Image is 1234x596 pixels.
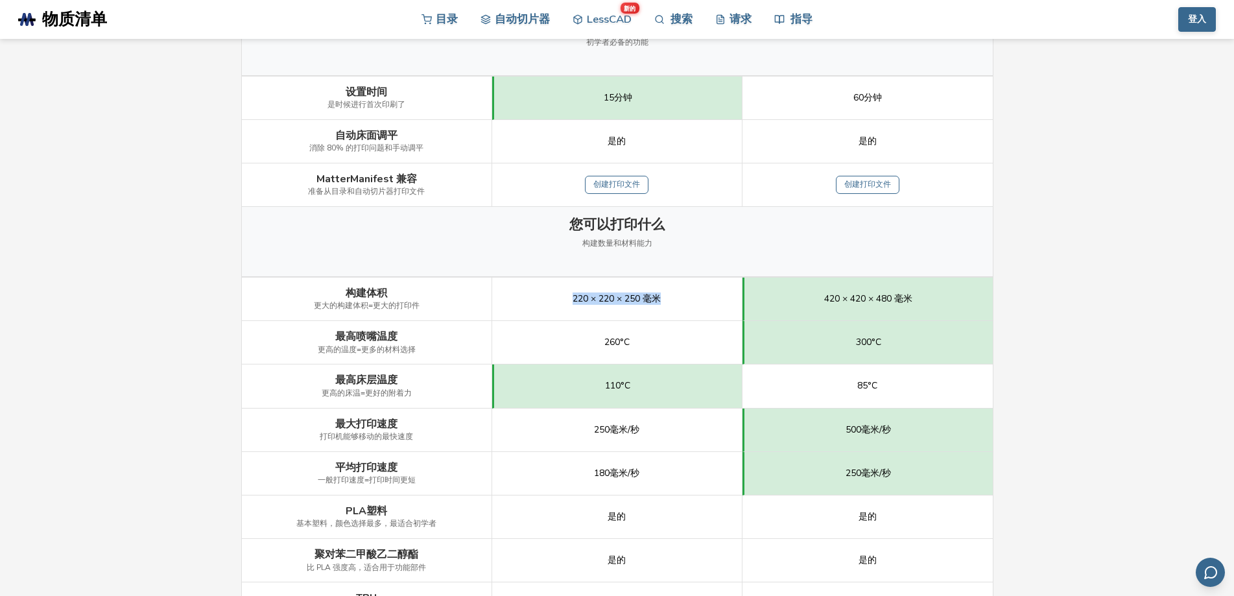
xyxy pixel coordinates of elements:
font: 自动切片器 [495,12,550,27]
font: 是的 [859,135,877,147]
font: 85°C [857,379,877,392]
a: 创建打印文件 [585,176,648,194]
font: 初学者必备的功能 [586,37,648,47]
font: LessCAD [587,12,632,27]
font: 构建体积 [346,286,387,300]
font: 更高的床温=更好的附着力 [322,388,412,398]
font: 构建数量和材料能力 [582,238,652,248]
font: 最大打印速度 [335,417,397,431]
font: MatterManifest 兼容 [316,172,417,186]
font: 300°C [856,336,881,348]
font: 自动床面调平 [335,128,397,143]
font: 打印机能够移动的最快速度 [320,431,413,442]
font: 一般打印速度=打印时间更短 [318,475,416,485]
font: 指导 [790,12,813,27]
font: 250毫米/秒 [594,423,639,436]
font: 创建打印文件 [844,179,891,189]
font: 是时候进行首次印刷了 [327,99,405,110]
font: 新的 [624,4,635,12]
font: 180毫米/秒 [594,467,639,479]
font: 比 PLA 强度高，适合用于功能部件 [307,562,426,573]
font: 更大的构建体积=更大的打印件 [314,300,420,311]
font: 420 × 420 × 480 毫米 [824,292,912,305]
font: 250毫米/秒 [846,467,891,479]
font: 创建打印文件 [593,179,640,189]
font: 15分钟 [604,91,632,104]
font: 是的 [608,510,626,523]
font: 220 × 220 × 250 毫米 [573,292,661,305]
font: 最高喷嘴温度 [335,329,397,344]
font: 聚对苯二甲酸乙二醇酯 [314,547,418,562]
font: 您可以打印什么 [569,215,665,233]
font: 请求 [730,12,752,27]
font: 是的 [859,510,877,523]
font: 500毫米/秒 [846,423,891,436]
button: 通过电子邮件发送反馈 [1196,558,1225,587]
font: 260°C [604,336,630,348]
font: 110°C [605,379,630,392]
button: 登入 [1178,7,1216,32]
font: 准备从目录和自动切片器打印文件 [308,186,425,197]
font: 平均打印速度 [335,460,397,475]
font: 基本塑料，颜色选择最多，最适合初学者 [296,518,436,529]
font: 搜索 [670,12,693,27]
font: 是的 [859,554,877,566]
font: PLA塑料 [346,504,387,518]
font: 是的 [608,135,626,147]
font: 最高床层温度 [335,373,397,387]
font: 60分钟 [853,91,882,104]
font: 更高的温度=更多的材料选择 [318,344,416,355]
font: 消除 80% 的打印问题和手动调平 [309,143,423,153]
font: 目录 [436,12,458,27]
font: 登入 [1188,13,1206,25]
font: 是的 [608,554,626,566]
font: 物质清单 [42,8,107,30]
font: 设置时间 [346,85,387,99]
a: 创建打印文件 [836,176,899,194]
